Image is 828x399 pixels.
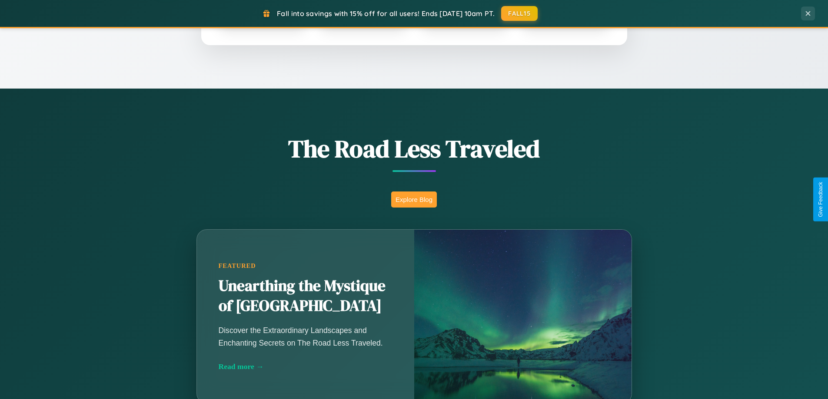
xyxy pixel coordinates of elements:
button: FALL15 [501,6,538,21]
h2: Unearthing the Mystique of [GEOGRAPHIC_DATA] [219,276,392,316]
div: Give Feedback [818,182,824,217]
div: Featured [219,262,392,270]
h1: The Road Less Traveled [153,132,675,165]
span: Fall into savings with 15% off for all users! Ends [DATE] 10am PT. [277,9,495,18]
div: Read more → [219,362,392,371]
p: Discover the Extraordinary Landscapes and Enchanting Secrets on The Road Less Traveled. [219,324,392,349]
button: Explore Blog [391,191,437,208]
